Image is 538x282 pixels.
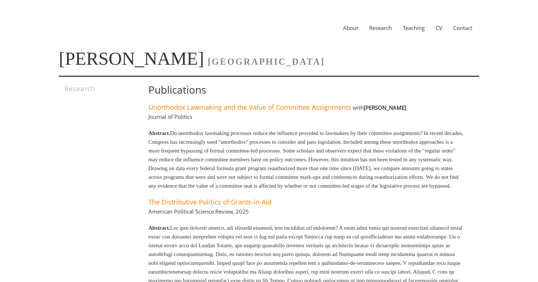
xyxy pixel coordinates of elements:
b: Abstract. [148,225,170,231]
a: CV [430,24,448,31]
a: The Distributive Politics of Grants-in-Aid [148,198,272,206]
h3: Research [64,84,128,93]
a: Contact [448,24,478,31]
h4: American Political Science Review, 2025 [148,208,249,215]
a: Teaching [397,24,430,31]
p: Do unorthodox lawmaking processes reduce the influence provided to lawmakers by their committee a... [148,129,464,190]
a: Research [364,24,397,31]
a: About [337,24,364,31]
h4: with Journal of Politics [148,104,406,120]
b: Abstract. [148,130,170,136]
a: Unorthodox Lawmaking and the Value of Committee Assignments [148,103,351,112]
span: [GEOGRAPHIC_DATA] [208,57,325,67]
h1: Publications [148,84,464,95]
a: [PERSON_NAME] [59,48,204,69]
b: [PERSON_NAME] [364,104,406,111]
